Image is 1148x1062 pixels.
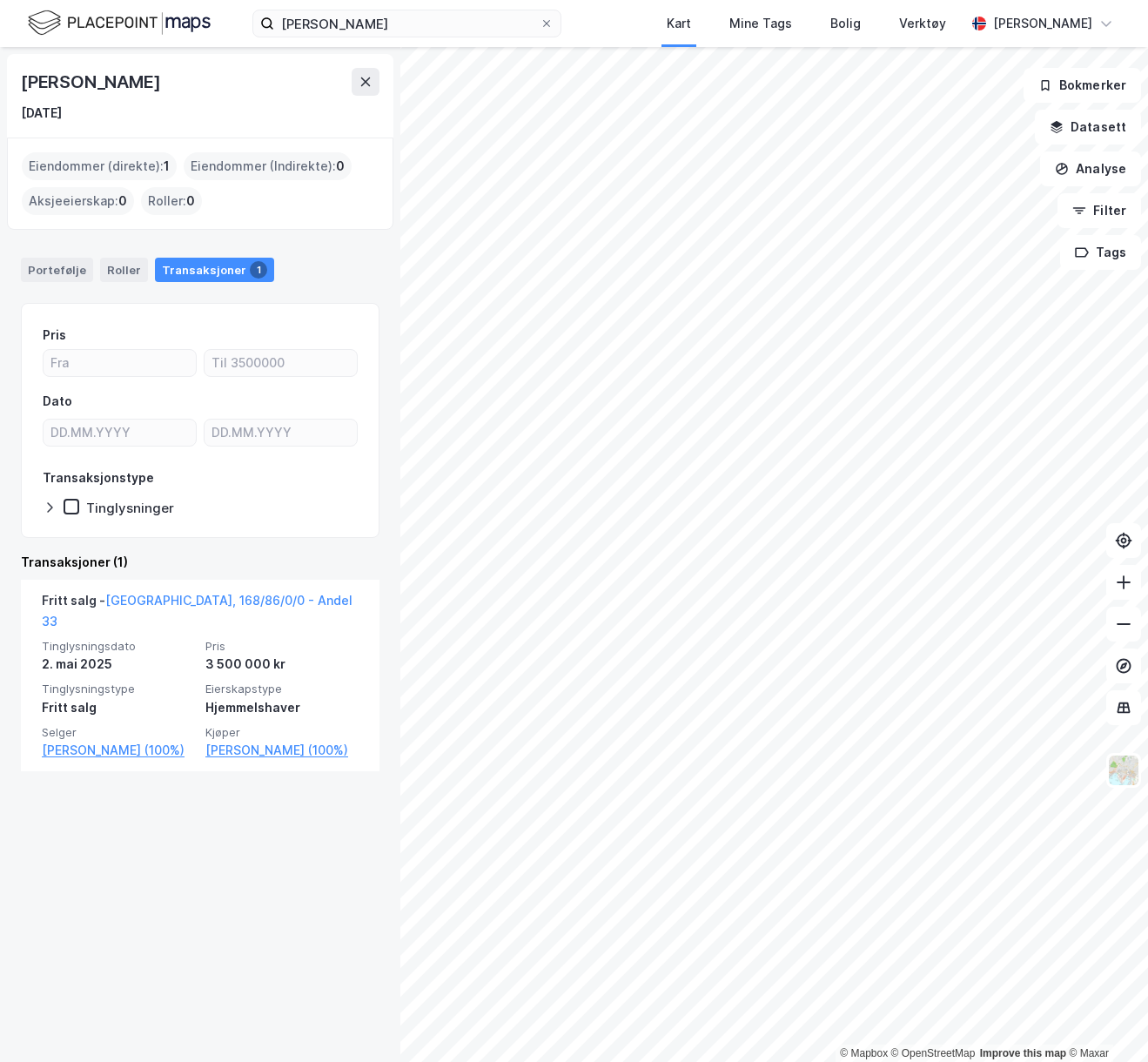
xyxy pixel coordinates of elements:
[21,552,379,573] div: Transaksjoner (1)
[100,258,148,282] div: Roller
[28,8,211,38] img: logo.f888ab2527a4732fd821a326f86c7f29.svg
[336,156,345,177] span: 0
[43,467,154,488] div: Transaksjonstype
[186,191,195,212] span: 0
[980,1047,1066,1059] a: Improve this map
[729,13,792,34] div: Mine Tags
[22,152,177,180] div: Eiendommer (direkte) :
[42,725,195,740] span: Selger
[86,500,174,516] div: Tinglysninger
[993,13,1092,34] div: [PERSON_NAME]
[205,654,359,675] div: 3 500 000 kr
[1107,754,1140,787] img: Z
[43,391,72,412] div: Dato
[42,697,195,718] div: Fritt salg
[42,740,195,761] a: [PERSON_NAME] (100%)
[1035,110,1141,145] button: Datasett
[42,682,195,696] span: Tinglysningstype
[42,639,195,654] span: Tinglysningsdato
[840,1047,888,1059] a: Mapbox
[21,103,62,124] div: [DATE]
[21,68,164,96] div: [PERSON_NAME]
[250,261,267,279] div: 1
[205,420,357,446] input: DD.MM.YYYY
[1040,151,1141,186] button: Analyse
[205,350,357,376] input: Til 3500000
[44,420,196,446] input: DD.MM.YYYY
[42,590,359,639] div: Fritt salg -
[205,740,359,761] a: [PERSON_NAME] (100%)
[155,258,274,282] div: Transaksjoner
[42,593,352,628] a: [GEOGRAPHIC_DATA], 168/86/0/0 - Andel 33
[205,639,359,654] span: Pris
[1060,235,1141,270] button: Tags
[141,187,202,215] div: Roller :
[899,13,946,34] div: Verktøy
[1061,978,1148,1062] iframe: Chat Widget
[205,682,359,696] span: Eierskapstype
[44,350,196,376] input: Fra
[891,1047,976,1059] a: OpenStreetMap
[164,156,170,177] span: 1
[205,697,359,718] div: Hjemmelshaver
[22,187,134,215] div: Aksjeeierskap :
[1024,68,1141,103] button: Bokmerker
[42,654,195,675] div: 2. mai 2025
[43,325,66,346] div: Pris
[830,13,861,34] div: Bolig
[205,725,359,740] span: Kjøper
[21,258,93,282] div: Portefølje
[1057,193,1141,228] button: Filter
[184,152,352,180] div: Eiendommer (Indirekte) :
[667,13,691,34] div: Kart
[118,191,127,212] span: 0
[274,10,540,37] input: Søk på adresse, matrikkel, gårdeiere, leietakere eller personer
